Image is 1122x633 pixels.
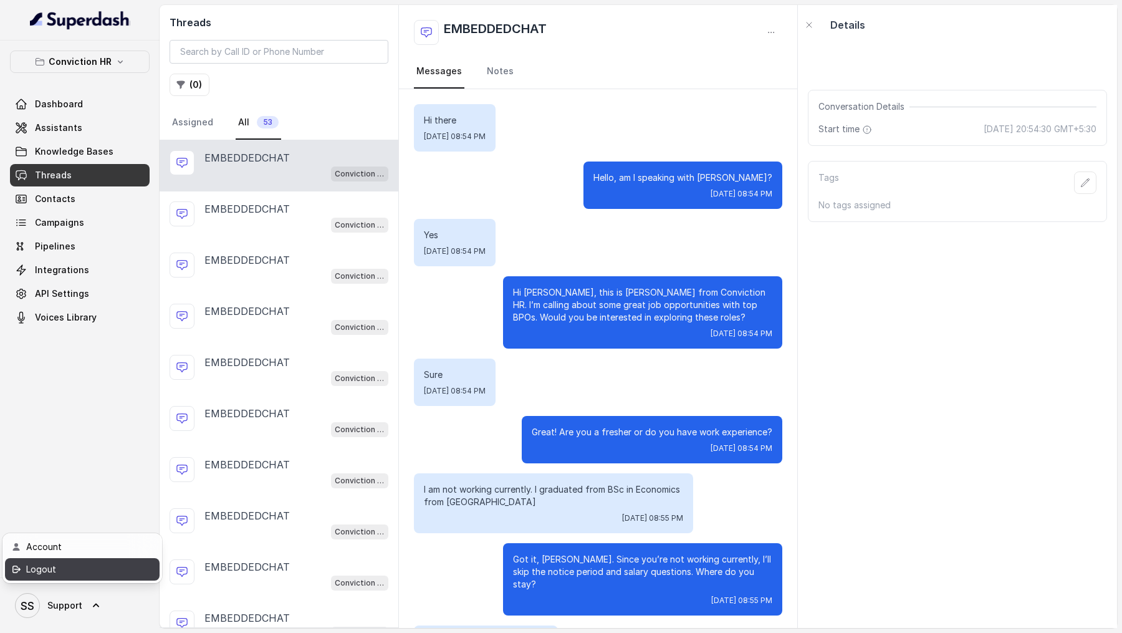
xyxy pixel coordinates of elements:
div: Logout [26,562,132,577]
div: Account [26,539,132,554]
div: Support [2,533,162,583]
span: Support [47,599,82,612]
text: SS [21,599,34,612]
a: Support [10,588,150,623]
